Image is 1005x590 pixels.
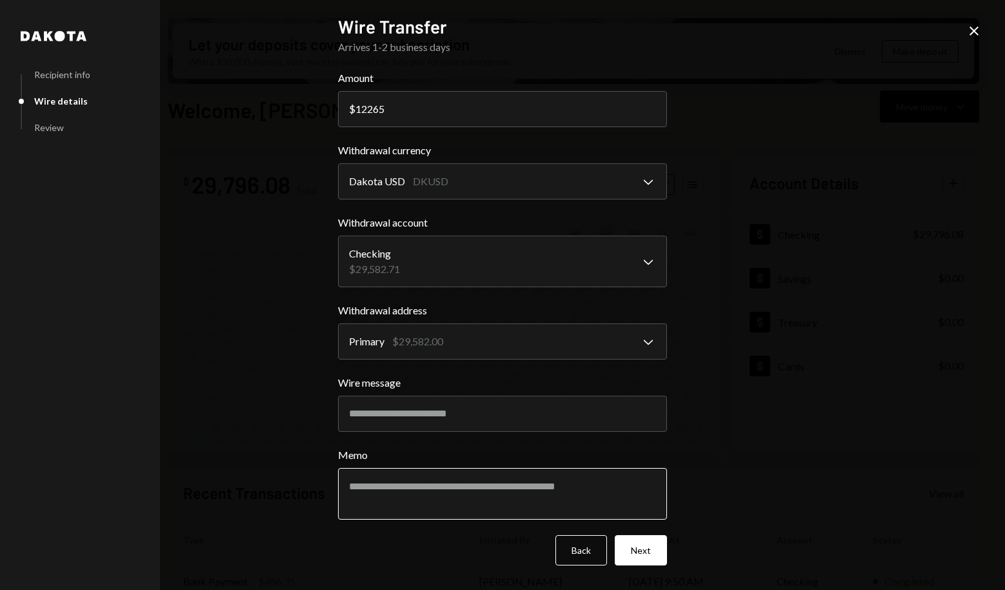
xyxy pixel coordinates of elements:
div: DKUSD [413,174,448,189]
div: Recipient info [34,69,90,80]
div: Arrives 1-2 business days [338,39,667,55]
label: Memo [338,447,667,463]
input: 0.00 [338,91,667,127]
label: Withdrawal address [338,303,667,318]
button: Withdrawal account [338,236,667,287]
button: Withdrawal address [338,323,667,360]
label: Withdrawal account [338,215,667,230]
h2: Wire Transfer [338,14,667,39]
label: Amount [338,70,667,86]
label: Withdrawal currency [338,143,667,158]
div: $ [349,103,355,115]
button: Withdrawal currency [338,163,667,199]
div: Review [34,122,64,133]
button: Next [615,535,667,565]
div: Wire details [34,96,88,107]
label: Wire message [338,375,667,391]
button: Back [555,535,607,565]
div: $29,582.00 [392,334,443,349]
